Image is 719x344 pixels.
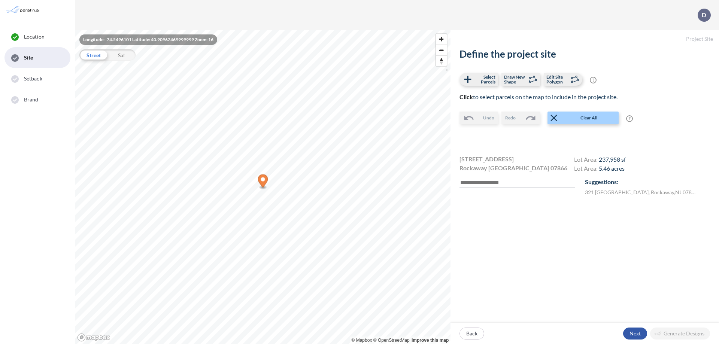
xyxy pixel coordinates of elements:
[599,156,626,163] span: 237,958 sf
[559,115,618,121] span: Clear All
[547,112,619,124] button: Clear All
[574,156,626,165] h4: Lot Area:
[473,74,495,84] span: Select Parcels
[459,328,484,340] button: Back
[590,77,597,83] span: ?
[436,34,447,45] button: Zoom in
[24,54,33,61] span: Site
[504,74,526,84] span: Draw New Shape
[373,338,410,343] a: OpenStreetMap
[459,164,567,173] span: Rockaway [GEOGRAPHIC_DATA] 07866
[258,174,268,190] div: Map marker
[459,155,514,164] span: [STREET_ADDRESS]
[107,49,136,61] div: Sat
[6,3,42,17] img: Parafin
[585,177,710,186] p: Suggestions:
[450,30,719,48] h5: Project Site
[483,115,494,121] span: Undo
[24,96,39,103] span: Brand
[436,45,447,55] button: Zoom out
[505,115,516,121] span: Redo
[24,75,42,82] span: Setback
[626,115,633,122] span: ?
[459,112,498,124] button: Undo
[79,49,107,61] div: Street
[574,165,626,174] h4: Lot Area:
[546,74,568,84] span: Edit Site Polygon
[24,33,45,40] span: Location
[623,328,647,340] button: Next
[599,165,625,172] span: 5.46 acres
[459,93,473,100] b: Click
[501,112,540,124] button: Redo
[466,330,477,337] p: Back
[352,338,372,343] a: Mapbox
[702,12,706,18] p: D
[585,188,698,196] label: 321 [GEOGRAPHIC_DATA] , Rockaway , NJ 07866 , US
[75,30,450,344] canvas: Map
[436,55,447,66] button: Reset bearing to north
[77,333,110,342] a: Mapbox homepage
[79,34,217,45] div: Longitude: -74.5496101 Latitude: 40.90962469999999 Zoom: 16
[459,48,710,60] h2: Define the project site
[436,56,447,66] span: Reset bearing to north
[459,93,618,100] span: to select parcels on the map to include in the project site.
[412,338,449,343] a: Improve this map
